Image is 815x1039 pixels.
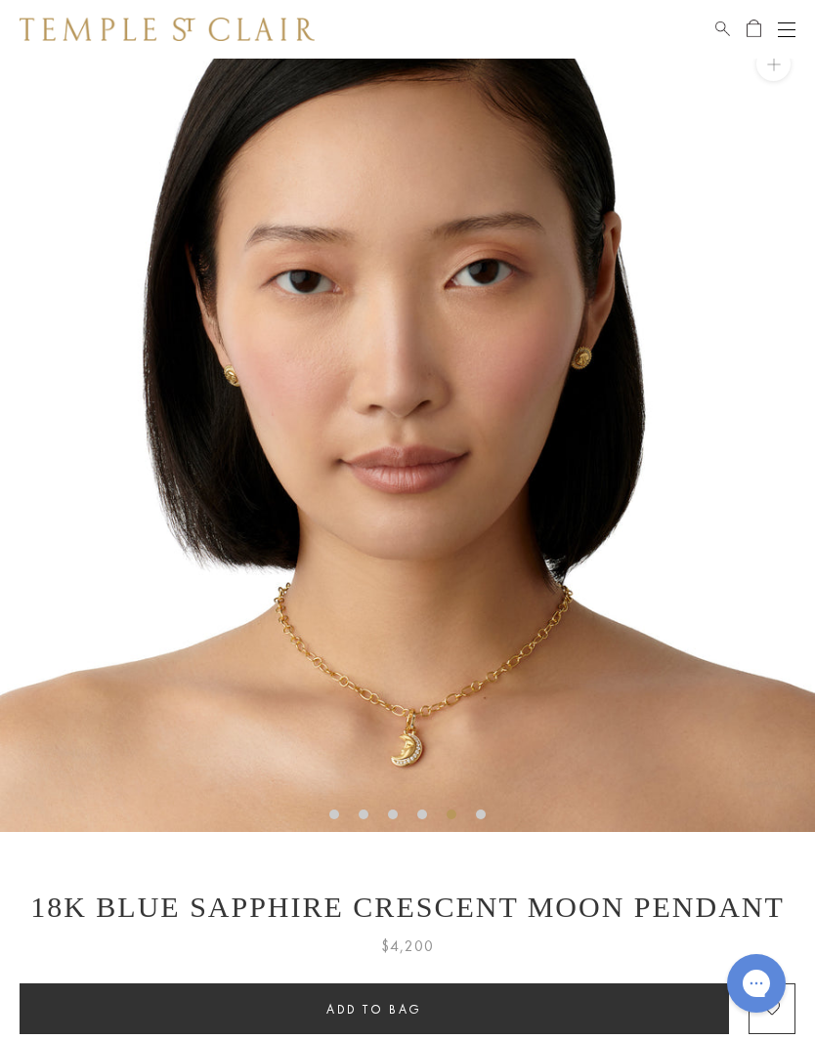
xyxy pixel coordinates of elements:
[747,18,761,41] a: Open Shopping Bag
[20,891,795,924] h1: 18K Blue Sapphire Crescent Moon Pendant
[778,18,795,41] button: Open navigation
[715,18,730,41] a: Search
[381,934,434,959] span: $4,200
[20,983,729,1034] button: Add to bag
[20,18,315,41] img: Temple St. Clair
[326,1001,422,1018] span: Add to bag
[717,947,795,1019] iframe: Gorgias live chat messenger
